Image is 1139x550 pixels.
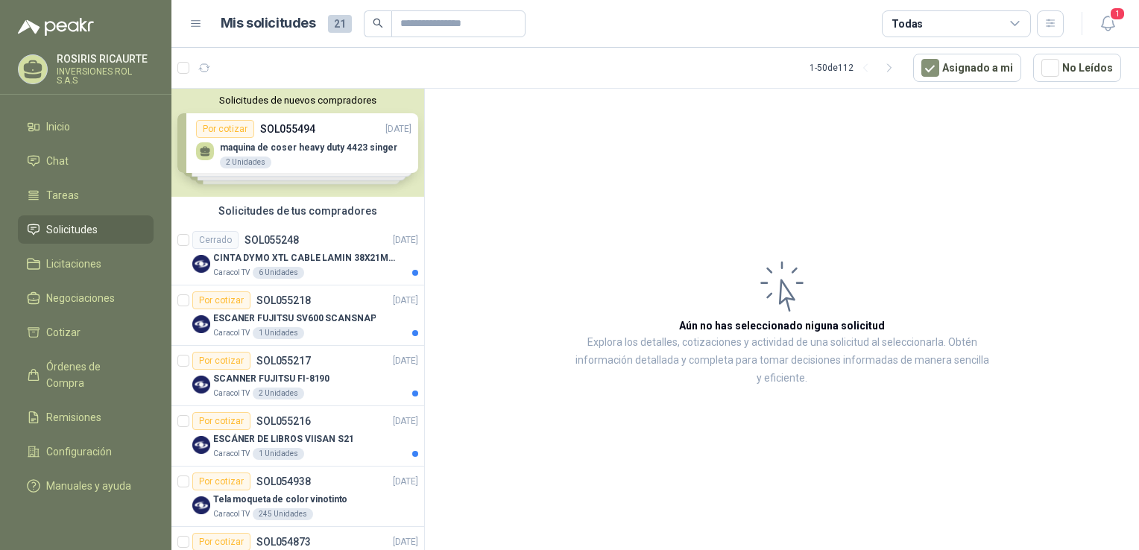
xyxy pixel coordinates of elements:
span: Configuración [46,443,112,460]
p: SOL055216 [256,416,311,426]
p: [DATE] [393,535,418,549]
p: ROSIRIS RICAURTE [57,54,154,64]
a: Configuración [18,437,154,466]
div: 1 - 50 de 112 [810,56,901,80]
a: Chat [18,147,154,175]
p: SCANNER FUJITSU FI-8190 [213,372,329,386]
a: Inicio [18,113,154,141]
p: ESCANER FUJITSU SV600 SCANSNAP [213,312,376,326]
a: Cotizar [18,318,154,347]
a: CerradoSOL055248[DATE] Company LogoCINTA DYMO XTL CABLE LAMIN 38X21MMBLANCOCaracol TV6 Unidades [171,225,424,285]
div: Solicitudes de tus compradores [171,197,424,225]
span: Manuales y ayuda [46,478,131,494]
a: Por cotizarSOL055216[DATE] Company LogoESCÁNER DE LIBROS VIISAN S21Caracol TV1 Unidades [171,406,424,467]
p: Caracol TV [213,448,250,460]
p: SOL054873 [256,537,311,547]
a: Negociaciones [18,284,154,312]
a: Solicitudes [18,215,154,244]
span: Inicio [46,118,70,135]
div: 1 Unidades [253,448,304,460]
p: [DATE] [393,233,418,247]
img: Company Logo [192,255,210,273]
img: Company Logo [192,376,210,393]
div: 245 Unidades [253,508,313,520]
img: Company Logo [192,315,210,333]
p: ESCÁNER DE LIBROS VIISAN S21 [213,432,354,446]
h1: Mis solicitudes [221,13,316,34]
p: SOL055218 [256,295,311,306]
p: [DATE] [393,414,418,429]
a: Órdenes de Compra [18,353,154,397]
p: [DATE] [393,354,418,368]
p: Tela moqueta de color vinotinto [213,493,347,507]
p: Caracol TV [213,388,250,399]
div: Por cotizar [192,352,250,370]
p: SOL055217 [256,355,311,366]
span: Órdenes de Compra [46,358,139,391]
span: Remisiones [46,409,101,426]
div: 1 Unidades [253,327,304,339]
a: Por cotizarSOL054938[DATE] Company LogoTela moqueta de color vinotintoCaracol TV245 Unidades [171,467,424,527]
p: Caracol TV [213,267,250,279]
div: Todas [892,16,923,32]
img: Logo peakr [18,18,94,36]
a: Remisiones [18,403,154,432]
span: Solicitudes [46,221,98,238]
span: search [373,18,383,28]
p: SOL054938 [256,476,311,487]
img: Company Logo [192,436,210,454]
p: CINTA DYMO XTL CABLE LAMIN 38X21MMBLANCO [213,251,399,265]
div: Por cotizar [192,412,250,430]
a: Por cotizarSOL055218[DATE] Company LogoESCANER FUJITSU SV600 SCANSNAPCaracol TV1 Unidades [171,285,424,346]
div: 6 Unidades [253,267,304,279]
a: Manuales y ayuda [18,472,154,500]
img: Company Logo [192,496,210,514]
a: Licitaciones [18,250,154,278]
p: SOL055248 [244,235,299,245]
h3: Aún no has seleccionado niguna solicitud [679,317,885,334]
a: Por cotizarSOL055217[DATE] Company LogoSCANNER FUJITSU FI-8190Caracol TV2 Unidades [171,346,424,406]
p: [DATE] [393,475,418,489]
button: 1 [1094,10,1121,37]
button: No Leídos [1033,54,1121,82]
a: Tareas [18,181,154,209]
div: Solicitudes de nuevos compradoresPor cotizarSOL055494[DATE] maquina de coser heavy duty 4423 sing... [171,89,424,197]
p: Caracol TV [213,327,250,339]
p: INVERSIONES ROL S.A.S [57,67,154,85]
button: Solicitudes de nuevos compradores [177,95,418,106]
span: Chat [46,153,69,169]
button: Asignado a mi [913,54,1021,82]
p: [DATE] [393,294,418,308]
div: Por cotizar [192,472,250,490]
p: Explora los detalles, cotizaciones y actividad de una solicitud al seleccionarla. Obtén informaci... [574,334,990,388]
div: Por cotizar [192,291,250,309]
span: Cotizar [46,324,81,341]
span: Licitaciones [46,256,101,272]
span: Tareas [46,187,79,203]
span: 21 [328,15,352,33]
div: Cerrado [192,231,239,249]
span: Negociaciones [46,290,115,306]
p: Caracol TV [213,508,250,520]
div: 2 Unidades [253,388,304,399]
span: 1 [1109,7,1126,21]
